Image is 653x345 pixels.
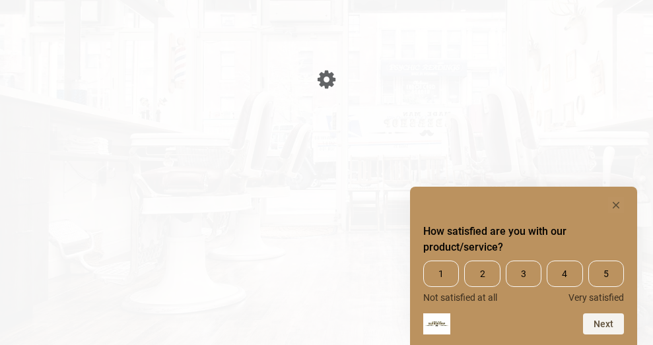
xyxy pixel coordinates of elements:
span: Very satisfied [568,292,624,303]
span: 3 [506,261,541,287]
div: How satisfied are you with our product/service? Select an option from 1 to 5, with 1 being Not sa... [423,197,624,334]
span: 5 [588,261,624,287]
button: Hide survey [608,197,624,213]
span: 2 [464,261,500,287]
span: Not satisfied at all [423,292,497,303]
div: How satisfied are you with our product/service? Select an option from 1 to 5, with 1 being Not sa... [423,261,624,303]
button: Next question [583,313,624,334]
h2: How satisfied are you with our product/service? Select an option from 1 to 5, with 1 being Not sa... [423,224,624,255]
span: 1 [423,261,459,287]
span: 4 [547,261,582,287]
